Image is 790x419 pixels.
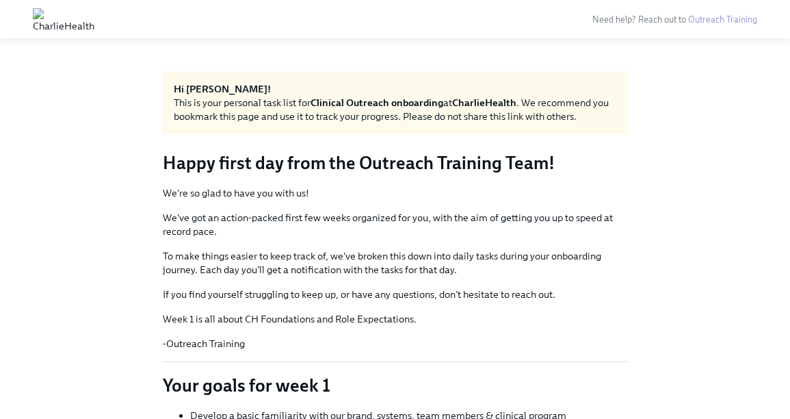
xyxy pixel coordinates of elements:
[452,97,516,109] strong: CharlieHealth
[163,151,628,175] h3: Happy first day from the Outreach Training Team!
[163,186,628,200] p: We're so glad to have you with us!
[33,8,94,30] img: CharlieHealth
[688,14,757,25] a: Outreach Training
[163,337,628,351] p: -Outreach Training
[174,83,271,95] strong: Hi [PERSON_NAME]!
[163,288,628,301] p: If you find yourself struggling to keep up, or have any questions, don't hesitate to reach out.
[311,97,443,109] strong: Clinical Outreach onboarding
[163,373,628,398] p: Your goals for week 1
[163,249,628,277] p: To make things easier to keep track of, we've broken this down into daily tasks during your onboa...
[592,14,757,25] span: Need help? Reach out to
[163,211,628,238] p: We've got an action-packed first few weeks organized for you, with the aim of getting you up to s...
[174,96,617,123] div: This is your personal task list for at . We recommend you bookmark this page and use it to track ...
[163,312,628,326] p: Week 1 is all about CH Foundations and Role Expectations.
